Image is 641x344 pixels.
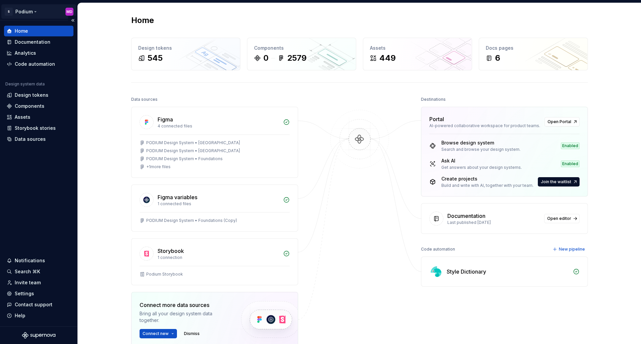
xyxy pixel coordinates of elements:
[22,332,55,339] svg: Supernova Logo
[441,165,522,170] div: Get answers about your design systems.
[15,92,48,98] div: Design tokens
[5,8,13,16] div: S
[15,103,44,109] div: Components
[4,277,73,288] a: Invite team
[538,177,580,187] button: Join the waitlist
[158,123,279,129] div: 4 connected files
[4,255,73,266] button: Notifications
[379,53,396,63] div: 449
[441,139,520,146] div: Browse design system
[148,53,163,63] div: 545
[181,329,203,338] button: Dismiss
[131,95,158,104] div: Data sources
[4,266,73,277] button: Search ⌘K
[146,218,237,223] div: PODIUM Design System • Foundations (Copy)
[15,8,33,15] div: Podium
[551,245,588,254] button: New pipeline
[15,257,45,264] div: Notifications
[441,183,533,188] div: Build and write with AI, together with your team.
[4,59,73,69] a: Code automation
[429,123,541,128] div: AI-powered collaborative workspace for product teams.
[363,38,472,70] a: Assets449
[4,101,73,111] a: Components
[158,201,279,207] div: 1 connected files
[287,53,306,63] div: 2579
[140,310,230,324] div: Bring all your design system data together.
[263,53,268,63] div: 0
[4,123,73,133] a: Storybook stories
[15,114,30,120] div: Assets
[184,331,200,336] span: Dismiss
[143,331,169,336] span: Connect new
[561,142,580,149] div: Enabled
[131,185,298,232] a: Figma variables1 connected filesPODIUM Design System • Foundations (Copy)
[15,301,52,308] div: Contact support
[66,9,72,14] div: MD
[138,45,233,51] div: Design tokens
[547,216,571,221] span: Open editor
[421,95,446,104] div: Destinations
[15,136,46,142] div: Data sources
[441,147,520,152] div: Search and browse your design system.
[544,214,580,223] a: Open editor
[131,38,240,70] a: Design tokens545
[158,255,279,260] div: 1 connection
[447,268,486,276] div: Style Dictionary
[15,125,56,131] div: Storybook stories
[131,15,154,26] h2: Home
[561,160,580,167] div: Enabled
[4,90,73,100] a: Design tokens
[4,299,73,310] button: Contact support
[15,312,25,319] div: Help
[15,50,36,56] div: Analytics
[158,115,173,123] div: Figma
[140,301,230,309] div: Connect more data sources
[4,26,73,36] a: Home
[146,164,171,169] div: + 1 more files
[146,140,240,145] div: PODIUM Design System • [GEOGRAPHIC_DATA]
[441,176,533,182] div: Create projects
[486,45,581,51] div: Docs pages
[15,268,40,275] div: Search ⌘K
[4,112,73,122] a: Assets
[541,179,571,185] span: Join the waitlist
[447,220,540,225] div: Last published [DATE]
[254,45,349,51] div: Components
[429,115,444,123] div: Portal
[4,288,73,299] a: Settings
[421,245,455,254] div: Code automation
[479,38,588,70] a: Docs pages6
[140,329,177,338] button: Connect new
[447,212,485,220] div: Documentation
[4,37,73,47] a: Documentation
[68,16,77,25] button: Collapse sidebar
[158,193,197,201] div: Figma variables
[441,157,522,164] div: Ask AI
[146,148,240,153] div: PODIUM Design System • [GEOGRAPHIC_DATA]
[131,107,298,178] a: Figma4 connected filesPODIUM Design System • [GEOGRAPHIC_DATA]PODIUM Design System • [GEOGRAPHIC_...
[559,247,585,252] span: New pipeline
[15,290,34,297] div: Settings
[15,28,28,34] div: Home
[247,38,356,70] a: Components02579
[146,272,183,277] div: Podium Storybook
[146,156,223,161] div: PODIUM Design System • Foundations
[4,48,73,58] a: Analytics
[15,279,41,286] div: Invite team
[1,4,76,19] button: SPodiumMD
[131,238,298,285] a: Storybook1 connectionPodium Storybook
[545,117,580,126] a: Open Portal
[4,310,73,321] button: Help
[15,61,55,67] div: Code automation
[15,39,50,45] div: Documentation
[158,247,184,255] div: Storybook
[5,81,45,87] div: Design system data
[495,53,500,63] div: 6
[548,119,571,124] span: Open Portal
[370,45,465,51] div: Assets
[4,134,73,144] a: Data sources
